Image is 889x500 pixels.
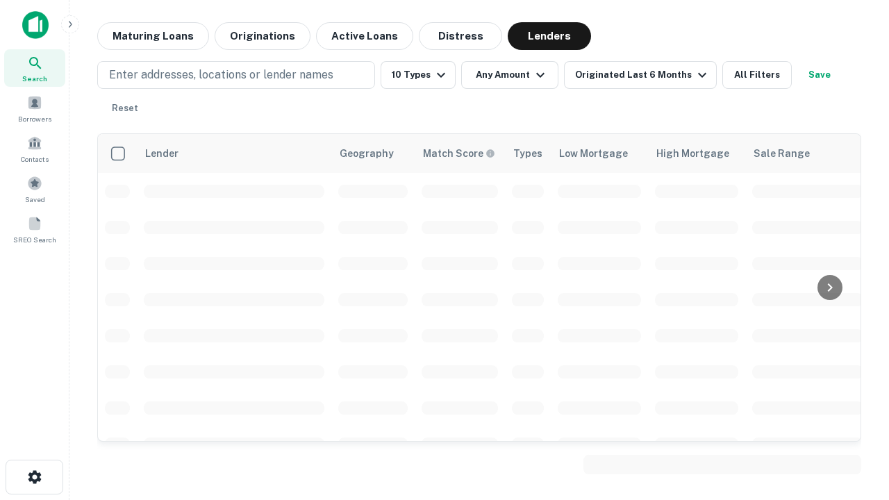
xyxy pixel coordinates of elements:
button: Originated Last 6 Months [564,61,717,89]
button: All Filters [722,61,792,89]
button: Distress [419,22,502,50]
div: Geography [340,145,394,162]
span: SREO Search [13,234,56,245]
button: Any Amount [461,61,558,89]
button: 10 Types [381,61,456,89]
th: Types [505,134,551,173]
a: Contacts [4,130,65,167]
div: Originated Last 6 Months [575,67,711,83]
button: Active Loans [316,22,413,50]
button: Maturing Loans [97,22,209,50]
button: Save your search to get updates of matches that match your search criteria. [797,61,842,89]
div: Types [513,145,542,162]
div: Capitalize uses an advanced AI algorithm to match your search with the best lender. The match sco... [423,146,495,161]
div: High Mortgage [656,145,729,162]
th: Lender [137,134,331,173]
button: Originations [215,22,310,50]
a: SREO Search [4,210,65,248]
span: Borrowers [18,113,51,124]
a: Saved [4,170,65,208]
th: High Mortgage [648,134,745,173]
th: Geography [331,134,415,173]
span: Search [22,73,47,84]
button: Reset [103,94,147,122]
h6: Match Score [423,146,492,161]
th: Low Mortgage [551,134,648,173]
div: Low Mortgage [559,145,628,162]
a: Search [4,49,65,87]
span: Saved [25,194,45,205]
div: Lender [145,145,178,162]
th: Capitalize uses an advanced AI algorithm to match your search with the best lender. The match sco... [415,134,505,173]
span: Contacts [21,153,49,165]
button: Lenders [508,22,591,50]
th: Sale Range [745,134,870,173]
p: Enter addresses, locations or lender names [109,67,333,83]
iframe: Chat Widget [820,389,889,456]
img: capitalize-icon.png [22,11,49,39]
a: Borrowers [4,90,65,127]
button: Enter addresses, locations or lender names [97,61,375,89]
div: Sale Range [754,145,810,162]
